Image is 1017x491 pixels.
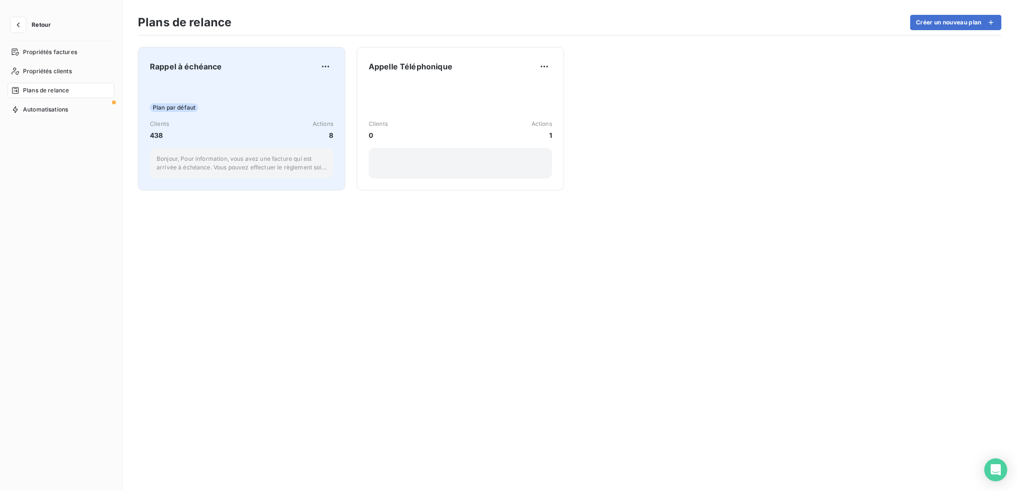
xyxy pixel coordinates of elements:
[150,103,198,112] span: Plan par défaut
[23,48,77,56] span: Propriétés factures
[8,64,114,79] a: Propriétés clients
[8,102,114,117] a: Automatisations
[369,130,388,140] span: 0
[150,120,169,128] span: Clients
[313,120,333,128] span: Actions
[157,155,327,172] p: Bonjour, Pour information, vous avez une facture qui est arrivée à échéance. Vous pouvez effectue...
[369,120,388,128] span: Clients
[8,45,114,60] a: Propriétés factures
[8,83,114,98] a: Plans de relance
[23,86,69,95] span: Plans de relance
[23,105,68,114] span: Automatisations
[313,130,333,140] span: 8
[984,458,1007,481] div: Open Intercom Messenger
[32,22,51,28] span: Retour
[138,14,231,31] h3: Plans de relance
[150,61,222,72] span: Rappel à échéance
[910,15,1002,30] button: Créer un nouveau plan
[531,130,552,140] span: 1
[8,17,58,33] button: Retour
[531,120,552,128] span: Actions
[23,67,72,76] span: Propriétés clients
[150,130,169,140] span: 438
[369,61,452,72] span: Appelle Téléphonique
